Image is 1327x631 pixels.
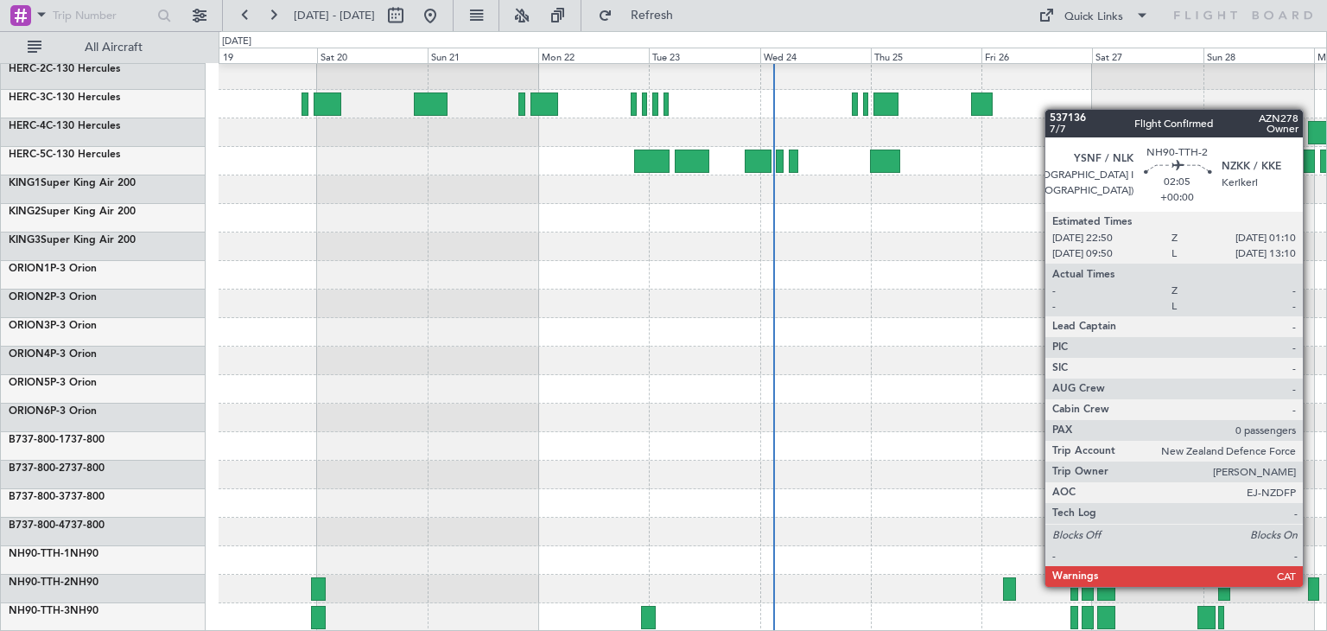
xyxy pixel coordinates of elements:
[294,8,375,23] span: [DATE] - [DATE]
[317,48,428,63] div: Sat 20
[9,463,105,474] a: B737-800-2737-800
[9,264,50,274] span: ORION1
[222,35,251,49] div: [DATE]
[871,48,981,63] div: Thu 25
[590,2,694,29] button: Refresh
[9,264,97,274] a: ORION1P-3 Orion
[1030,2,1158,29] button: Quick Links
[9,520,105,531] a: B737-800-4737-800
[9,549,98,559] a: NH90-TTH-1NH90
[9,520,65,531] span: B737-800-4
[1092,48,1203,63] div: Sat 27
[1203,48,1314,63] div: Sun 28
[206,48,316,63] div: Fri 19
[9,207,41,217] span: KING2
[9,435,65,445] span: B737-800-1
[53,3,152,29] input: Trip Number
[1064,9,1123,26] div: Quick Links
[9,178,41,188] span: KING1
[9,492,65,502] span: B737-800-3
[9,178,136,188] a: KING1Super King Air 200
[9,549,70,559] span: NH90-TTH-1
[9,378,97,388] a: ORION5P-3 Orion
[428,48,538,63] div: Sun 21
[616,10,689,22] span: Refresh
[9,435,105,445] a: B737-800-1737-800
[538,48,649,63] div: Mon 22
[9,321,97,331] a: ORION3P-3 Orion
[9,292,50,303] span: ORION2
[9,463,65,474] span: B737-800-2
[9,121,46,131] span: HERC-4
[9,577,70,588] span: NH90-TTH-2
[9,235,41,245] span: KING3
[9,349,97,360] a: ORION4P-3 Orion
[9,349,50,360] span: ORION4
[760,48,871,63] div: Wed 24
[9,378,50,388] span: ORION5
[9,321,50,331] span: ORION3
[9,64,46,74] span: HERC-2
[9,207,136,217] a: KING2Super King Air 200
[45,41,182,54] span: All Aircraft
[9,492,105,502] a: B737-800-3737-800
[9,64,120,74] a: HERC-2C-130 Hercules
[9,577,98,588] a: NH90-TTH-2NH90
[9,92,46,103] span: HERC-3
[9,150,46,160] span: HERC-5
[9,606,98,616] a: NH90-TTH-3NH90
[9,150,120,160] a: HERC-5C-130 Hercules
[9,92,120,103] a: HERC-3C-130 Hercules
[9,121,120,131] a: HERC-4C-130 Hercules
[9,406,50,417] span: ORION6
[19,34,187,61] button: All Aircraft
[9,292,97,303] a: ORION2P-3 Orion
[649,48,759,63] div: Tue 23
[9,235,136,245] a: KING3Super King Air 200
[981,48,1092,63] div: Fri 26
[9,406,97,417] a: ORION6P-3 Orion
[9,606,70,616] span: NH90-TTH-3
